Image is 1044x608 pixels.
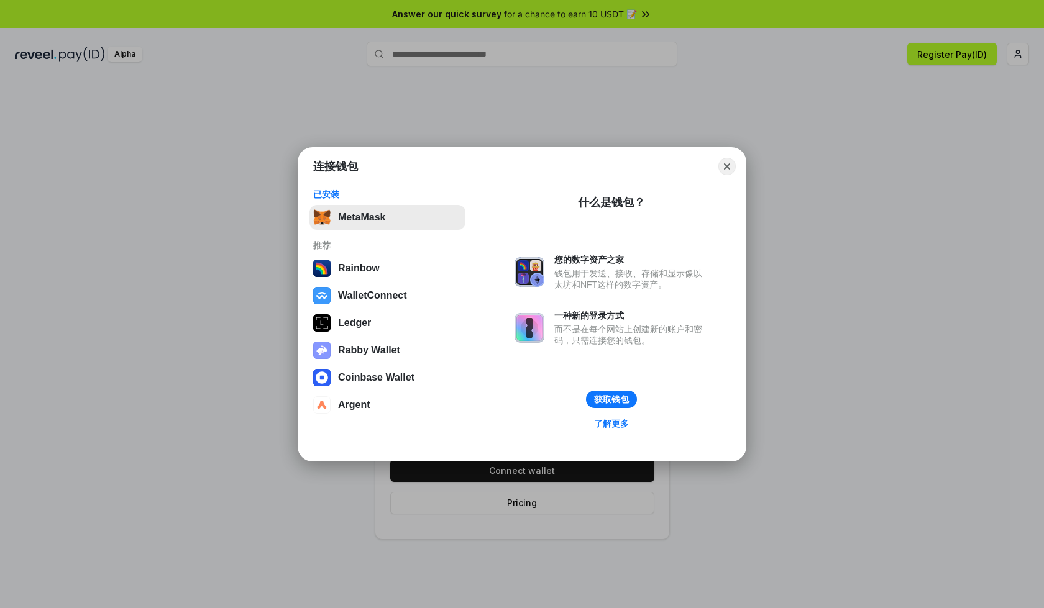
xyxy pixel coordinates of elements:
[586,391,637,408] button: 获取钱包
[338,399,370,411] div: Argent
[594,418,629,429] div: 了解更多
[515,257,544,287] img: svg+xml,%3Csvg%20xmlns%3D%22http%3A%2F%2Fwww.w3.org%2F2000%2Fsvg%22%20fill%3D%22none%22%20viewBox...
[594,394,629,405] div: 获取钱包
[515,313,544,343] img: svg+xml,%3Csvg%20xmlns%3D%22http%3A%2F%2Fwww.w3.org%2F2000%2Fsvg%22%20fill%3D%22none%22%20viewBox...
[338,263,380,274] div: Rainbow
[309,311,465,335] button: Ledger
[309,365,465,390] button: Coinbase Wallet
[309,392,465,417] button: Argent
[338,290,407,301] div: WalletConnect
[313,189,462,200] div: 已安装
[309,256,465,281] button: Rainbow
[587,415,636,432] a: 了解更多
[309,205,465,230] button: MetaMask
[313,260,331,277] img: svg+xml,%3Csvg%20width%3D%22120%22%20height%3D%22120%22%20viewBox%3D%220%200%20120%20120%22%20fil...
[554,254,708,265] div: 您的数字资产之家
[338,372,414,383] div: Coinbase Wallet
[313,240,462,251] div: 推荐
[554,268,708,290] div: 钱包用于发送、接收、存储和显示像以太坊和NFT这样的数字资产。
[338,345,400,356] div: Rabby Wallet
[338,317,371,329] div: Ledger
[578,195,645,210] div: 什么是钱包？
[313,209,331,226] img: svg+xml,%3Csvg%20fill%3D%22none%22%20height%3D%2233%22%20viewBox%3D%220%200%2035%2033%22%20width%...
[718,158,736,175] button: Close
[313,314,331,332] img: svg+xml,%3Csvg%20xmlns%3D%22http%3A%2F%2Fwww.w3.org%2F2000%2Fsvg%22%20width%3D%2228%22%20height%3...
[313,159,358,174] h1: 连接钱包
[554,310,708,321] div: 一种新的登录方式
[554,324,708,346] div: 而不是在每个网站上创建新的账户和密码，只需连接您的钱包。
[313,342,331,359] img: svg+xml,%3Csvg%20xmlns%3D%22http%3A%2F%2Fwww.w3.org%2F2000%2Fsvg%22%20fill%3D%22none%22%20viewBox...
[313,287,331,304] img: svg+xml,%3Csvg%20width%3D%2228%22%20height%3D%2228%22%20viewBox%3D%220%200%2028%2028%22%20fill%3D...
[313,396,331,414] img: svg+xml,%3Csvg%20width%3D%2228%22%20height%3D%2228%22%20viewBox%3D%220%200%2028%2028%22%20fill%3D...
[309,338,465,363] button: Rabby Wallet
[309,283,465,308] button: WalletConnect
[338,212,385,223] div: MetaMask
[313,369,331,386] img: svg+xml,%3Csvg%20width%3D%2228%22%20height%3D%2228%22%20viewBox%3D%220%200%2028%2028%22%20fill%3D...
